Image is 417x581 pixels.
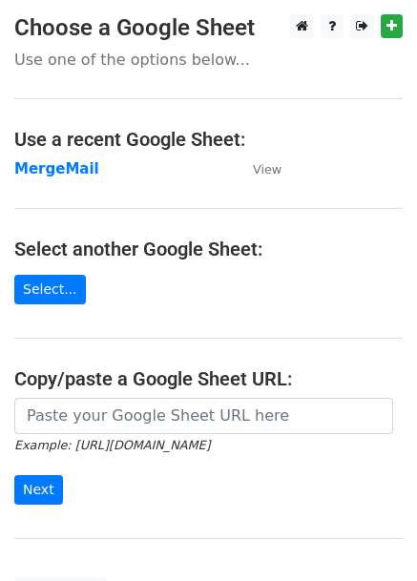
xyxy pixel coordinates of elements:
[14,50,403,70] p: Use one of the options below...
[14,128,403,151] h4: Use a recent Google Sheet:
[14,438,210,452] small: Example: [URL][DOMAIN_NAME]
[14,160,99,177] a: MergeMail
[14,14,403,42] h3: Choose a Google Sheet
[14,275,86,304] a: Select...
[234,160,281,177] a: View
[253,162,281,176] small: View
[14,238,403,260] h4: Select another Google Sheet:
[14,475,63,505] input: Next
[14,367,403,390] h4: Copy/paste a Google Sheet URL:
[14,398,393,434] input: Paste your Google Sheet URL here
